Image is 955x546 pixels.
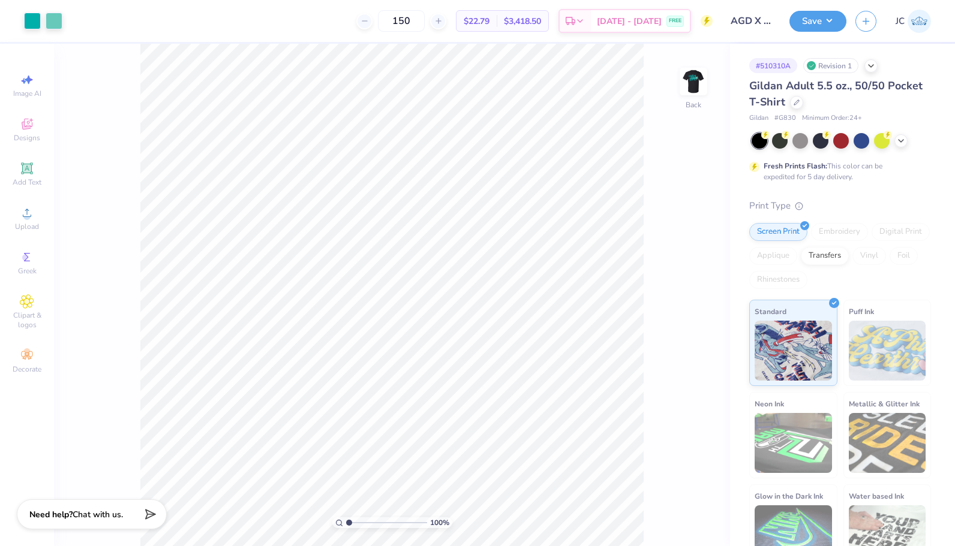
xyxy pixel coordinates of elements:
[789,11,846,32] button: Save
[504,15,541,28] span: $3,418.50
[774,113,796,123] span: # G830
[849,305,874,318] span: Puff Ink
[908,10,931,33] img: Jadyn Crane
[686,99,701,110] div: Back
[749,223,807,241] div: Screen Print
[749,247,797,265] div: Applique
[802,113,862,123] span: Minimum Order: 24 +
[15,222,39,231] span: Upload
[849,490,904,502] span: Water based Ink
[896,14,905,28] span: JC
[801,247,849,265] div: Transfers
[749,113,768,123] span: Gildan
[755,321,832,381] img: Standard
[803,58,858,73] div: Revision 1
[749,58,797,73] div: # 510310A
[764,161,911,182] div: This color can be expedited for 5 day delivery.
[764,161,827,171] strong: Fresh Prints Flash:
[722,9,780,33] input: Untitled Design
[597,15,662,28] span: [DATE] - [DATE]
[872,223,930,241] div: Digital Print
[73,509,123,520] span: Chat with us.
[430,517,449,528] span: 100 %
[811,223,868,241] div: Embroidery
[378,10,425,32] input: – –
[18,266,37,276] span: Greek
[849,413,926,473] img: Metallic & Glitter Ink
[749,199,931,213] div: Print Type
[464,15,489,28] span: $22.79
[749,271,807,289] div: Rhinestones
[13,177,41,187] span: Add Text
[6,310,48,330] span: Clipart & logos
[849,397,920,410] span: Metallic & Glitter Ink
[852,247,886,265] div: Vinyl
[849,321,926,381] img: Puff Ink
[755,413,832,473] img: Neon Ink
[755,490,823,502] span: Glow in the Dark Ink
[755,305,786,318] span: Standard
[896,10,931,33] a: JC
[13,89,41,98] span: Image AI
[669,17,681,25] span: FREE
[681,70,705,93] img: Back
[749,79,923,109] span: Gildan Adult 5.5 oz., 50/50 Pocket T-Shirt
[890,247,918,265] div: Foil
[14,133,40,143] span: Designs
[755,397,784,410] span: Neon Ink
[13,364,41,374] span: Decorate
[29,509,73,520] strong: Need help?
